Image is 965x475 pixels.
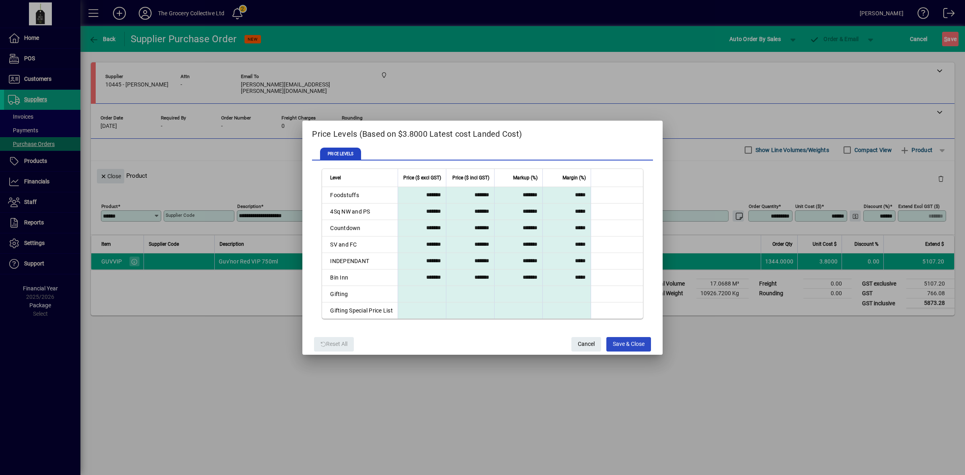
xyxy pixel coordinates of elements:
[571,337,601,352] button: Cancel
[606,337,651,352] button: Save & Close
[330,173,341,182] span: Level
[322,220,398,236] td: Countdown
[322,204,398,220] td: 4Sq NW and PS
[322,302,398,319] td: Gifting Special Price List
[613,337,645,351] span: Save & Close
[322,269,398,286] td: Bin Inn
[403,173,441,182] span: Price ($ excl GST)
[563,173,586,182] span: Margin (%)
[322,253,398,269] td: INDEPENDANT
[320,148,361,160] span: PRICE LEVELS
[578,337,595,351] span: Cancel
[322,236,398,253] td: SV and FC
[322,187,398,204] td: Foodstuffs
[513,173,538,182] span: Markup (%)
[322,286,398,302] td: Gifting
[452,173,489,182] span: Price ($ incl GST)
[302,121,663,144] h2: Price Levels (Based on $3.8000 Latest cost Landed Cost)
